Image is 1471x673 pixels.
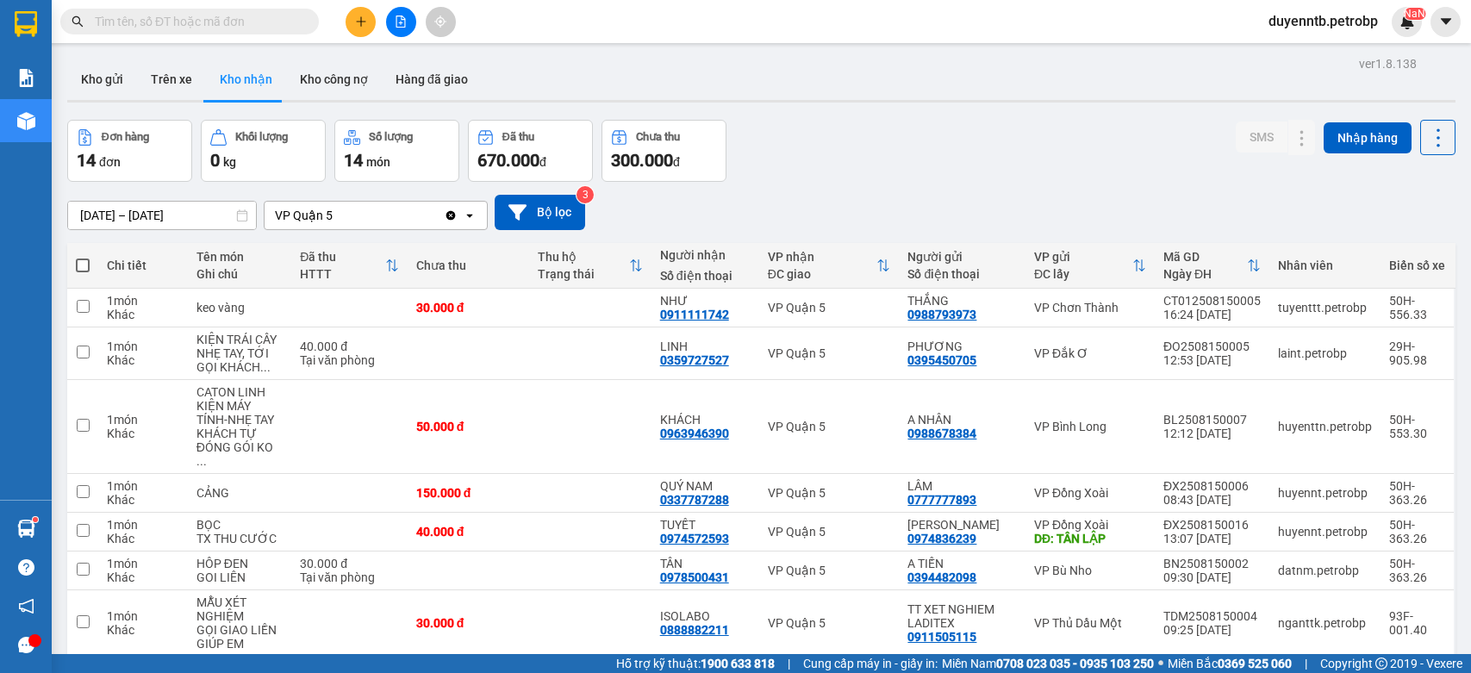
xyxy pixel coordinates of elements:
[907,557,1016,570] div: A TIẾN
[286,59,382,100] button: Kho công nợ
[907,340,1016,353] div: PHƯƠNG
[17,520,35,538] img: warehouse-icon
[196,623,283,651] div: GỌI GIAO LIỀN GIÚP EM
[235,131,288,143] div: Khối lượng
[291,243,407,289] th: Toggle SortBy
[1389,609,1445,637] div: 93F-001.40
[996,657,1154,670] strong: 0708 023 035 - 0935 103 250
[72,16,84,28] span: search
[1025,243,1155,289] th: Toggle SortBy
[673,155,680,169] span: đ
[907,493,976,507] div: 0777777893
[67,59,137,100] button: Kho gửi
[1278,486,1372,500] div: huyennt.petrobp
[107,518,179,532] div: 1 món
[99,155,121,169] span: đơn
[907,602,1016,630] div: TT XET NGHIEM LADITEX
[660,479,751,493] div: QUÝ NAM
[386,7,416,37] button: file-add
[77,150,96,171] span: 14
[660,427,729,440] div: 0963946390
[577,186,594,203] sup: 3
[382,59,482,100] button: Hàng đã giao
[260,360,271,374] span: ...
[196,427,283,468] div: KHÁCH TỰ ĐÓNG GÓI KO BẢO ĐẢM
[907,479,1016,493] div: LÂM
[1375,657,1387,670] span: copyright
[660,294,751,308] div: NHƯ
[660,493,729,507] div: 0337787288
[107,570,179,584] div: Khác
[369,131,413,143] div: Số lượng
[206,59,286,100] button: Kho nhận
[196,532,283,545] div: TX THU CƯỚC
[1399,14,1415,29] img: icon-new-feature
[1163,250,1247,264] div: Mã GD
[334,207,336,224] input: Selected VP Quận 5.
[196,570,283,584] div: GOI LIÊN
[1389,340,1445,367] div: 29H-905.98
[1278,616,1372,630] div: nganttk.petrobp
[768,616,891,630] div: VP Quận 5
[18,559,34,576] span: question-circle
[768,267,877,281] div: ĐC giao
[18,637,34,653] span: message
[416,486,521,500] div: 150.000 đ
[1163,557,1261,570] div: BN2508150002
[477,150,539,171] span: 670.000
[1163,623,1261,637] div: 09:25 [DATE]
[788,654,790,673] span: |
[355,16,367,28] span: plus
[660,308,729,321] div: 0911111742
[1278,259,1372,272] div: Nhân viên
[444,209,458,222] svg: Clear value
[1324,122,1412,153] button: Nhập hàng
[660,532,729,545] div: 0974572593
[660,623,729,637] div: 0888882211
[107,259,179,272] div: Chi tiết
[759,243,900,289] th: Toggle SortBy
[1163,532,1261,545] div: 13:07 [DATE]
[1389,413,1445,440] div: 50H-553.30
[495,195,585,230] button: Bộ lọc
[601,120,726,182] button: Chưa thu300.000đ
[502,131,534,143] div: Đã thu
[1163,493,1261,507] div: 08:43 [DATE]
[660,269,751,283] div: Số điện thoại
[660,570,729,584] div: 0978500431
[1236,122,1287,153] button: SMS
[539,155,546,169] span: đ
[1404,8,1425,20] sup: NaN
[907,518,1016,532] div: VAN MINH
[275,207,333,224] div: VP Quận 5
[907,532,976,545] div: 0974836239
[107,479,179,493] div: 1 món
[107,609,179,623] div: 1 món
[395,16,407,28] span: file-add
[107,557,179,570] div: 1 món
[346,7,376,37] button: plus
[1034,564,1146,577] div: VP Bù Nho
[636,131,680,143] div: Chưa thu
[538,250,629,264] div: Thu hộ
[1278,420,1372,433] div: huyenttn.petrobp
[300,557,398,570] div: 30.000 đ
[107,413,179,427] div: 1 món
[107,340,179,353] div: 1 món
[416,525,521,539] div: 40.000 đ
[107,623,179,637] div: Khác
[201,120,326,182] button: Khối lượng0kg
[18,598,34,614] span: notification
[611,150,673,171] span: 300.000
[1158,660,1163,667] span: ⚪️
[1278,301,1372,315] div: tuyenttt.petrobp
[1218,657,1292,670] strong: 0369 525 060
[416,616,521,630] div: 30.000 đ
[196,486,283,500] div: CẢNG
[701,657,775,670] strong: 1900 633 818
[434,16,446,28] span: aim
[907,308,976,321] div: 0988793973
[107,532,179,545] div: Khác
[907,630,976,644] div: 0911505115
[107,493,179,507] div: Khác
